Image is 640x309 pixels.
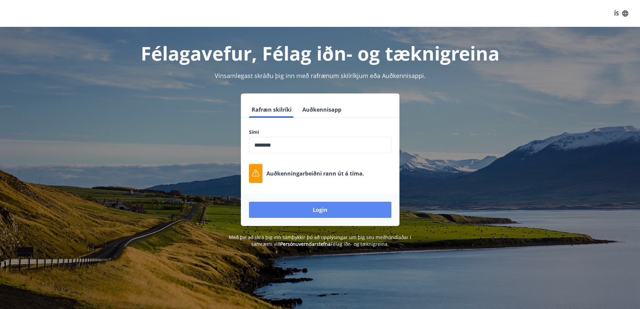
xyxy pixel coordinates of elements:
[300,102,344,118] button: Auðkennisapp
[229,234,411,247] span: Með því að skrá þig inn samþykkir þú að upplýsingar um þig séu meðhöndlaðar í samræmi við Félag i...
[249,129,391,136] label: Sími
[610,7,632,20] button: ÍS
[249,202,391,218] button: Login
[266,170,364,177] p: Auðkenningarbeiðni rann út á tíma.
[215,72,426,80] span: Vinsamlegast skráðu þig inn með rafrænum skilríkjum eða Auðkennisappi.
[86,40,554,66] h1: Félagavefur, Félag iðn- og tæknigreina
[280,241,331,247] a: Persónuverndarstefna
[249,102,294,118] button: Rafræn skilríki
